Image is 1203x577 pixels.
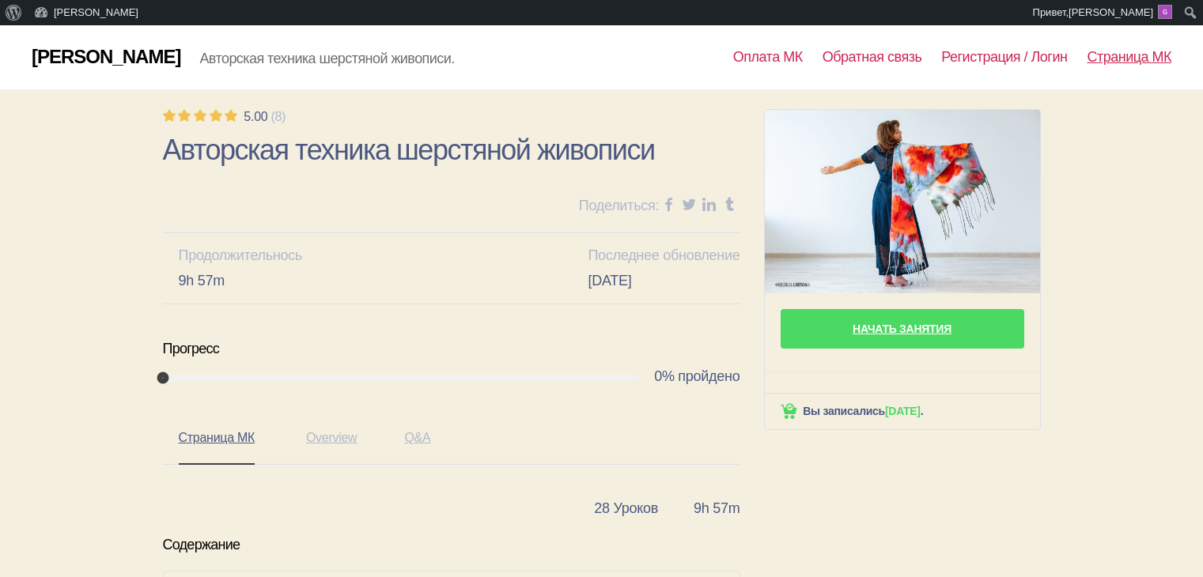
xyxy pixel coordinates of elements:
p: Вы записались . [781,403,1024,420]
span: 28 Уроков [594,500,658,516]
span: 0% пройдено [638,368,740,385]
h1: Авторская техника шерстяной живописи [163,132,740,168]
span: Последнее обновление [588,245,740,266]
a: Страница МК [179,424,255,465]
a: Начать занятия [781,309,1024,349]
span: [PERSON_NAME] [1069,6,1153,18]
div: Авторская техника шерстяной живописи. [199,51,454,67]
a: Q&A [404,424,430,465]
span: [DATE] [885,405,921,417]
span: 9h 57m [694,500,740,516]
span: Продолжительнось [179,245,303,266]
a: Страница МК [1087,49,1171,66]
nav: Horizontal [733,49,1171,66]
a: Регистрация / Логин [941,49,1067,66]
a: [PERSON_NAME] [32,47,180,66]
i: (8) [270,110,286,124]
a: Обратная связь [823,49,922,66]
span: Поделиться: [579,195,659,217]
li: [DATE] [588,245,740,292]
h4: Прогресс [163,340,740,358]
li: 9h 57m [179,245,303,292]
span: 5.00 [244,110,289,124]
h4: Содержание [163,536,240,554]
a: Overview [306,424,357,465]
a: Оплата МК [733,49,803,66]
